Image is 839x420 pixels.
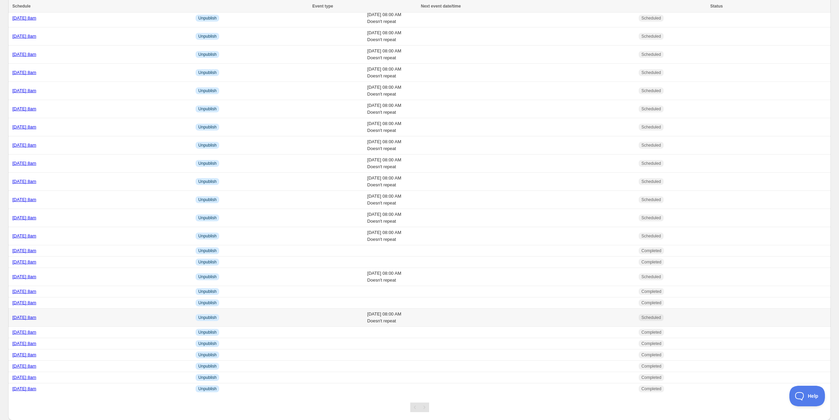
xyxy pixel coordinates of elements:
span: Scheduled [641,52,661,57]
a: [DATE] 8am [12,300,36,305]
a: [DATE] 8am [12,363,36,369]
a: [DATE] 8am [12,70,36,75]
span: Unpublish [198,386,216,392]
span: Scheduled [641,143,661,148]
td: [DATE] 08:00 AM Doesn't repeat [365,136,637,155]
span: Status [710,4,723,9]
td: [DATE] 08:00 AM Doesn't repeat [365,64,637,82]
a: [DATE] 8am [12,15,36,21]
td: [DATE] 08:00 AM Doesn't repeat [365,82,637,100]
span: Unpublish [198,143,216,148]
td: [DATE] 08:00 AM Doesn't repeat [365,309,637,327]
td: [DATE] 08:00 AM Doesn't repeat [365,118,637,136]
span: Completed [641,341,661,346]
td: [DATE] 08:00 AM Doesn't repeat [365,9,637,27]
span: Unpublish [198,233,216,239]
span: Completed [641,352,661,358]
span: Unpublish [198,330,216,335]
a: [DATE] 8am [12,88,36,93]
span: Event type [312,4,333,9]
span: Completed [641,363,661,369]
span: Unpublish [198,352,216,358]
span: Completed [641,386,661,392]
span: Completed [641,259,661,265]
span: Scheduled [641,233,661,239]
a: [DATE] 8am [12,124,36,129]
span: Scheduled [641,197,661,202]
span: Scheduled [641,34,661,39]
iframe: Toggle Customer Support [789,386,825,406]
td: [DATE] 08:00 AM Doesn't repeat [365,155,637,173]
span: Unpublish [198,315,216,320]
a: [DATE] 8am [12,233,36,238]
span: Unpublish [198,124,216,130]
span: Scheduled [641,124,661,130]
a: [DATE] 8am [12,330,36,335]
a: [DATE] 8am [12,274,36,279]
span: Scheduled [641,215,661,221]
td: [DATE] 08:00 AM Doesn't repeat [365,227,637,245]
span: Unpublish [198,179,216,184]
a: [DATE] 8am [12,215,36,220]
span: Unpublish [198,52,216,57]
a: [DATE] 8am [12,34,36,39]
span: Unpublish [198,248,216,254]
a: [DATE] 8am [12,143,36,148]
span: Scheduled [641,274,661,280]
a: [DATE] 8am [12,352,36,357]
span: Unpublish [198,15,216,21]
span: Unpublish [198,341,216,346]
span: Next event date/time [421,4,461,9]
span: Scheduled [641,315,661,320]
td: [DATE] 08:00 AM Doesn't repeat [365,100,637,118]
span: Scheduled [641,70,661,75]
span: Completed [641,375,661,380]
span: Completed [641,330,661,335]
a: [DATE] 8am [12,161,36,166]
span: Unpublish [198,215,216,221]
a: [DATE] 8am [12,248,36,253]
span: Unpublish [198,70,216,75]
span: Completed [641,300,661,306]
td: [DATE] 08:00 AM Doesn't repeat [365,27,637,46]
td: [DATE] 08:00 AM Doesn't repeat [365,268,637,286]
a: [DATE] 8am [12,386,36,391]
span: Unpublish [198,274,216,280]
a: [DATE] 8am [12,179,36,184]
span: Unpublish [198,363,216,369]
a: [DATE] 8am [12,259,36,264]
td: [DATE] 08:00 AM Doesn't repeat [365,173,637,191]
span: Scheduled [641,88,661,94]
td: [DATE] 08:00 AM Doesn't repeat [365,191,637,209]
span: Completed [641,289,661,294]
td: [DATE] 08:00 AM Doesn't repeat [365,46,637,64]
span: Unpublish [198,106,216,112]
span: Unpublish [198,259,216,265]
a: [DATE] 8am [12,52,36,57]
span: Schedule [12,4,30,9]
a: [DATE] 8am [12,315,36,320]
span: Unpublish [198,375,216,380]
span: Completed [641,248,661,254]
span: Unpublish [198,88,216,94]
span: Unpublish [198,289,216,294]
a: [DATE] 8am [12,106,36,111]
a: [DATE] 8am [12,341,36,346]
span: Unpublish [198,197,216,202]
nav: Pagination [410,403,429,412]
span: Scheduled [641,161,661,166]
span: Unpublish [198,34,216,39]
span: Scheduled [641,179,661,184]
span: Scheduled [641,15,661,21]
a: [DATE] 8am [12,375,36,380]
a: [DATE] 8am [12,197,36,202]
span: Unpublish [198,300,216,306]
span: Scheduled [641,106,661,112]
span: Unpublish [198,161,216,166]
td: [DATE] 08:00 AM Doesn't repeat [365,209,637,227]
a: [DATE] 8am [12,289,36,294]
